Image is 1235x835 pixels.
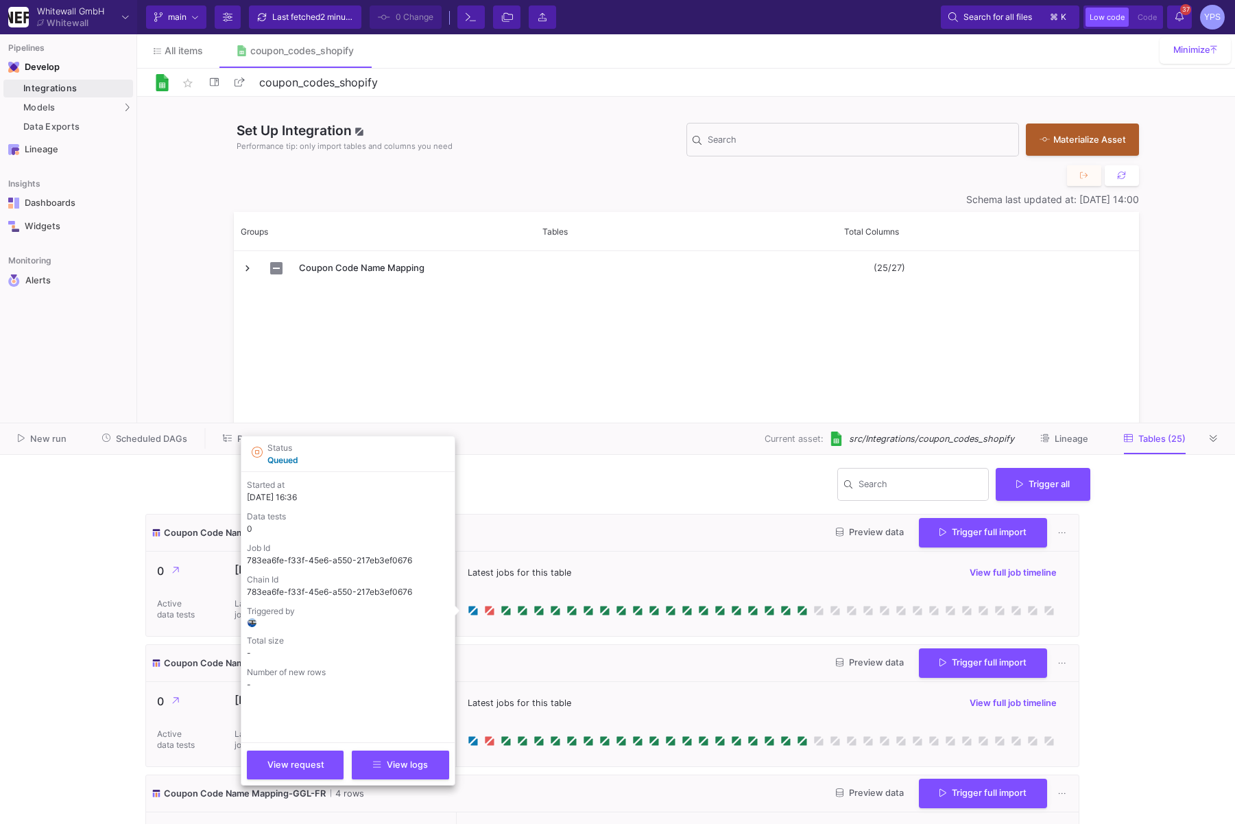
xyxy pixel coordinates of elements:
[331,787,364,800] span: 4 rows
[116,434,187,444] span: Scheduled DAGs
[825,783,915,804] button: Preview data
[25,198,114,209] div: Dashboards
[1055,434,1088,444] span: Lineage
[874,262,905,273] y42-import-column-renderer: (25/27)
[3,56,133,78] mat-expansion-panel-header: Navigation iconDevelop
[3,80,133,97] a: Integrations
[1,428,83,449] button: New run
[247,554,448,567] p: 783ea6fe-f33f-45e6-a550-217eb3ef0676
[25,62,45,73] div: Develop
[970,698,1057,708] span: View full job timeline
[154,74,171,91] img: Logo
[849,432,1014,445] span: src/Integrations/coupon_codes_shopify
[152,657,161,670] img: icon
[963,7,1032,27] span: Search for all files
[320,12,374,22] span: 2 minutes ago
[235,598,276,620] p: Last ready job
[1061,9,1066,25] span: k
[180,75,196,91] mat-icon: star_border
[919,648,1047,678] button: Trigger full import
[157,598,198,620] p: Active data tests
[1196,5,1225,30] button: YPS
[157,729,198,751] p: Active data tests
[919,518,1047,548] button: Trigger full import
[165,45,203,56] span: All items
[708,137,1013,148] input: Search for Tables, Columns, etc.
[1016,479,1070,489] span: Trigger all
[829,432,843,446] img: [Legacy] Google Sheets
[247,635,448,647] p: Total size
[1107,428,1202,449] button: Tables (25)
[152,526,161,539] img: icon
[237,141,453,152] span: Performance tip: only import tables and columns you need
[299,252,527,284] span: Coupon Code Name Mapping
[157,563,213,580] p: 0
[235,693,290,707] p: [DATE]
[1138,12,1157,22] span: Code
[247,523,448,535] p: 0
[825,522,915,543] button: Preview data
[247,491,448,504] p: [DATE] 16:36
[3,192,133,214] a: Navigation iconDashboards
[959,693,1068,714] button: View full job timeline
[164,787,326,800] span: Coupon Code Name Mapping-GGL-FR
[25,274,115,287] div: Alerts
[146,5,206,29] button: main
[272,7,355,27] div: Last fetched
[825,652,915,674] button: Preview data
[250,45,354,56] div: coupon_codes_shopify
[1167,5,1192,29] button: 37
[1138,434,1186,444] span: Tables (25)
[247,479,448,491] p: Started at
[542,226,568,237] span: Tables
[939,527,1027,537] span: Trigger full import
[23,102,56,113] span: Models
[1050,9,1058,25] span: ⌘
[234,251,1139,284] div: Press SPACE to select this row.
[164,526,362,539] span: Coupon Code Name Mapping-AUT-DACH-10%
[30,434,67,444] span: New run
[241,226,268,237] span: Groups
[25,221,114,232] div: Widgets
[249,5,361,29] button: Last fetched2 minutes ago
[23,83,130,94] div: Integrations
[1180,4,1191,15] span: 37
[8,7,29,27] img: YZ4Yr8zUCx6JYM5gIgaTIQYeTXdcwQjnYC8iZtTV.png
[157,693,213,710] p: 0
[1200,5,1225,30] div: YPS
[247,679,448,691] p: -
[8,221,19,232] img: Navigation icon
[247,510,448,523] p: Data tests
[468,566,571,579] span: Latest jobs for this table
[1134,8,1161,27] button: Code
[3,118,133,136] a: Data Exports
[836,657,904,668] span: Preview data
[235,563,290,576] p: [DATE]
[234,121,686,158] div: Set Up Integration
[247,586,448,598] p: 783ea6fe-f33f-45e6-a550-217eb3ef0676
[939,657,1027,668] span: Trigger full import
[8,144,19,155] img: Navigation icon
[959,563,1068,583] button: View full job timeline
[3,139,133,161] a: Navigation iconLineage
[234,194,1139,205] div: Schema last updated at: [DATE] 14:00
[267,442,298,454] p: Status
[23,121,130,132] div: Data Exports
[1026,124,1138,156] button: Materialize Asset
[247,751,344,779] button: View request
[1090,12,1125,22] span: Low code
[765,432,824,445] span: Current asset:
[919,779,1047,808] button: Trigger full import
[8,198,19,209] img: Navigation icon
[267,760,324,770] span: View request
[247,542,448,554] p: Job Id
[86,428,204,449] button: Scheduled DAGs
[844,226,899,237] span: Total Columns
[37,7,104,16] div: Whitewall GmbH
[8,62,19,73] img: Navigation icon
[168,7,187,27] span: main
[247,605,448,618] p: Triggered by
[3,269,133,292] a: Navigation iconAlerts
[25,144,114,155] div: Lineage
[236,45,248,57] img: Tab icon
